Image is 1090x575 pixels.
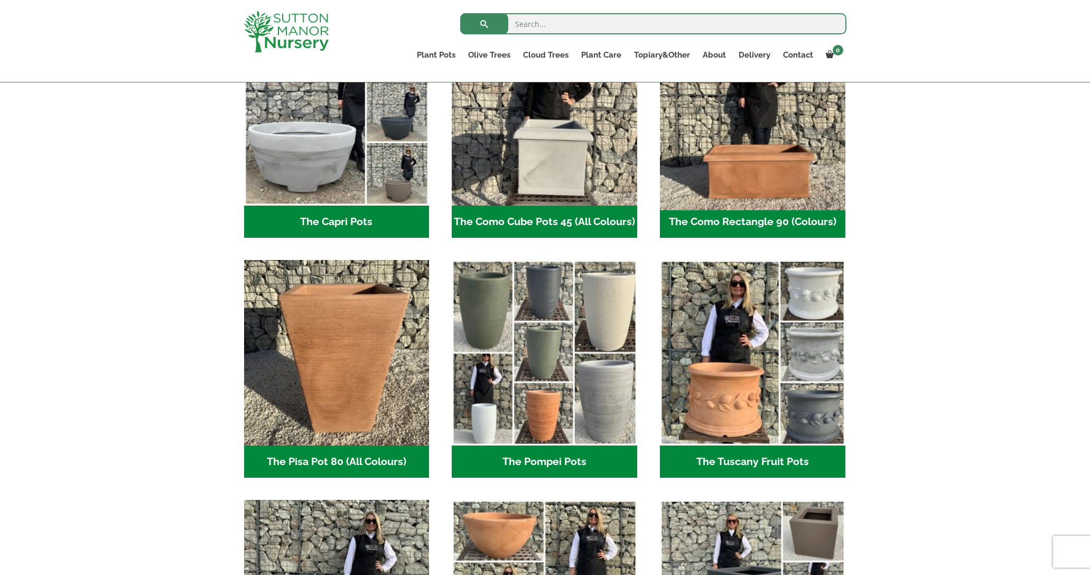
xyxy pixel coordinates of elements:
[575,48,628,62] a: Plant Care
[452,446,637,478] h2: The Pompei Pots
[411,48,462,62] a: Plant Pots
[244,260,430,446] img: The Pisa Pot 80 (All Colours)
[732,48,777,62] a: Delivery
[833,45,843,55] span: 0
[244,11,329,52] img: logo
[244,20,430,206] img: The Capri Pots
[660,206,845,238] h2: The Como Rectangle 90 (Colours)
[244,446,430,478] h2: The Pisa Pot 80 (All Colours)
[452,20,637,238] a: Visit product category The Como Cube Pots 45 (All Colours)
[460,13,846,34] input: Search...
[660,20,845,238] a: Visit product category The Como Rectangle 90 (Colours)
[452,20,637,206] img: The Como Cube Pots 45 (All Colours)
[244,260,430,478] a: Visit product category The Pisa Pot 80 (All Colours)
[660,446,845,478] h2: The Tuscany Fruit Pots
[462,48,517,62] a: Olive Trees
[452,260,637,478] a: Visit product category The Pompei Pots
[628,48,696,62] a: Topiary&Other
[517,48,575,62] a: Cloud Trees
[819,48,846,62] a: 0
[777,48,819,62] a: Contact
[660,260,845,478] a: Visit product category The Tuscany Fruit Pots
[655,16,850,210] img: The Como Rectangle 90 (Colours)
[244,206,430,238] h2: The Capri Pots
[452,260,637,446] img: The Pompei Pots
[696,48,732,62] a: About
[452,206,637,238] h2: The Como Cube Pots 45 (All Colours)
[660,260,845,446] img: The Tuscany Fruit Pots
[244,20,430,238] a: Visit product category The Capri Pots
